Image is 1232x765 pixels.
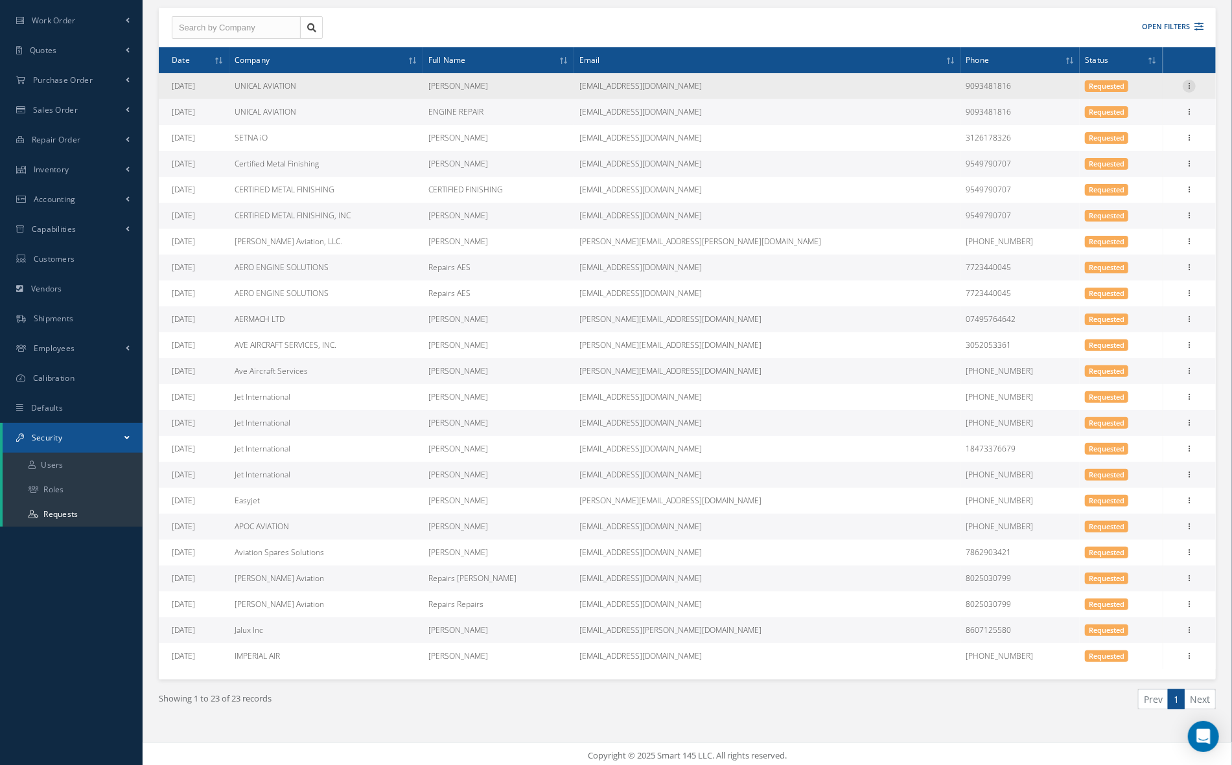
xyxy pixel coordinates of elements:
[423,488,574,514] td: [PERSON_NAME]
[229,488,423,514] td: Easyjet
[229,462,423,488] td: Jet International
[1085,495,1128,507] span: requested
[229,99,423,125] td: UNICAL AVIATION
[960,565,1080,591] td: 8025030799
[423,306,574,332] td: [PERSON_NAME]
[229,540,423,565] td: Aviation Spares Solutions
[574,514,961,540] td: [EMAIL_ADDRESS][DOMAIN_NAME]
[423,203,574,229] td: [PERSON_NAME]
[574,306,961,332] td: [PERSON_NAME][EMAIL_ADDRESS][DOMAIN_NAME]
[1085,624,1128,636] span: requested
[1085,288,1128,299] span: requested
[229,617,423,643] td: Jalux Inc
[32,134,81,145] span: Repair Order
[423,384,574,410] td: [PERSON_NAME]
[574,125,961,151] td: [EMAIL_ADDRESS][DOMAIN_NAME]
[574,462,961,488] td: [EMAIL_ADDRESS][DOMAIN_NAME]
[159,332,229,358] td: [DATE]
[574,177,961,203] td: [EMAIL_ADDRESS][DOMAIN_NAME]
[960,125,1080,151] td: 3126178326
[574,488,961,514] td: [PERSON_NAME][EMAIL_ADDRESS][DOMAIN_NAME]
[149,689,688,720] div: Showing 1 to 23 of 23 records
[428,53,466,65] span: Full Name
[159,436,229,462] td: [DATE]
[30,45,57,56] span: Quotes
[34,164,69,175] span: Inventory
[960,177,1080,203] td: 9549790707
[33,74,93,86] span: Purchase Order
[423,565,574,591] td: Repairs [PERSON_NAME]
[229,565,423,591] td: [PERSON_NAME] Aviation
[1085,184,1128,196] span: requested
[574,280,961,306] td: [EMAIL_ADDRESS][DOMAIN_NAME]
[229,332,423,358] td: AVE AIRCRAFT SERVICES, INC.
[423,436,574,462] td: [PERSON_NAME]
[1085,547,1128,558] span: requested
[229,229,423,255] td: [PERSON_NAME] Aviation, LLC.
[229,125,423,151] td: SETNA iO
[966,53,989,65] span: Phone
[229,358,423,384] td: Ave Aircraft Services
[960,436,1080,462] td: 18473376679
[34,313,74,324] span: Shipments
[229,643,423,669] td: IMPERIAL AIR
[960,410,1080,436] td: [PHONE_NUMBER]
[32,15,76,26] span: Work Order
[172,53,190,65] span: Date
[574,203,961,229] td: [EMAIL_ADDRESS][DOMAIN_NAME]
[159,462,229,488] td: [DATE]
[574,358,961,384] td: [PERSON_NAME][EMAIL_ADDRESS][DOMAIN_NAME]
[159,643,229,669] td: [DATE]
[159,177,229,203] td: [DATE]
[1085,650,1128,662] span: requested
[156,749,1219,762] div: Copyright © 2025 Smart 145 LLC. All rights reserved.
[1085,106,1128,118] span: requested
[1188,721,1219,752] div: Open Intercom Messenger
[1085,236,1128,247] span: requested
[31,283,62,294] span: Vendors
[159,488,229,514] td: [DATE]
[960,73,1080,99] td: 9093481816
[1085,443,1128,455] span: requested
[31,402,63,413] span: Defaults
[574,255,961,280] td: [EMAIL_ADDRESS][DOMAIN_NAME]
[574,151,961,177] td: [EMAIL_ADDRESS][DOMAIN_NAME]
[159,591,229,617] td: [DATE]
[1085,314,1128,325] span: requested
[960,255,1080,280] td: 7723440045
[34,194,76,205] span: Accounting
[423,255,574,280] td: Repairs AES
[159,255,229,280] td: [DATE]
[579,53,600,65] span: Email
[574,99,961,125] td: [EMAIL_ADDRESS][DOMAIN_NAME]
[574,229,961,255] td: [PERSON_NAME][EMAIL_ADDRESS][PERSON_NAME][DOMAIN_NAME]
[960,540,1080,565] td: 7862903421
[1130,16,1203,38] button: Open Filters
[960,462,1080,488] td: [PHONE_NUMBER]
[3,477,143,502] a: Roles
[423,462,574,488] td: [PERSON_NAME]
[574,410,961,436] td: [EMAIL_ADDRESS][DOMAIN_NAME]
[574,565,961,591] td: [EMAIL_ADDRESS][DOMAIN_NAME]
[1085,417,1128,429] span: requested
[33,372,75,383] span: Calibration
[574,73,961,99] td: [EMAIL_ADDRESS][DOMAIN_NAME]
[574,436,961,462] td: [EMAIL_ADDRESS][DOMAIN_NAME]
[574,617,961,643] td: [EMAIL_ADDRESS][PERSON_NAME][DOMAIN_NAME]
[159,229,229,255] td: [DATE]
[423,540,574,565] td: [PERSON_NAME]
[960,643,1080,669] td: [PHONE_NUMBER]
[1085,132,1128,144] span: requested
[172,16,301,40] input: Search by Company
[423,99,574,125] td: ENGINE REPAIR
[159,384,229,410] td: [DATE]
[159,203,229,229] td: [DATE]
[1085,53,1108,65] span: Status
[960,229,1080,255] td: [PHONE_NUMBER]
[159,280,229,306] td: [DATE]
[229,410,423,436] td: Jet International
[1085,210,1128,222] span: requested
[423,358,574,384] td: [PERSON_NAME]
[229,306,423,332] td: AERMACH LTD
[1085,391,1128,403] span: requested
